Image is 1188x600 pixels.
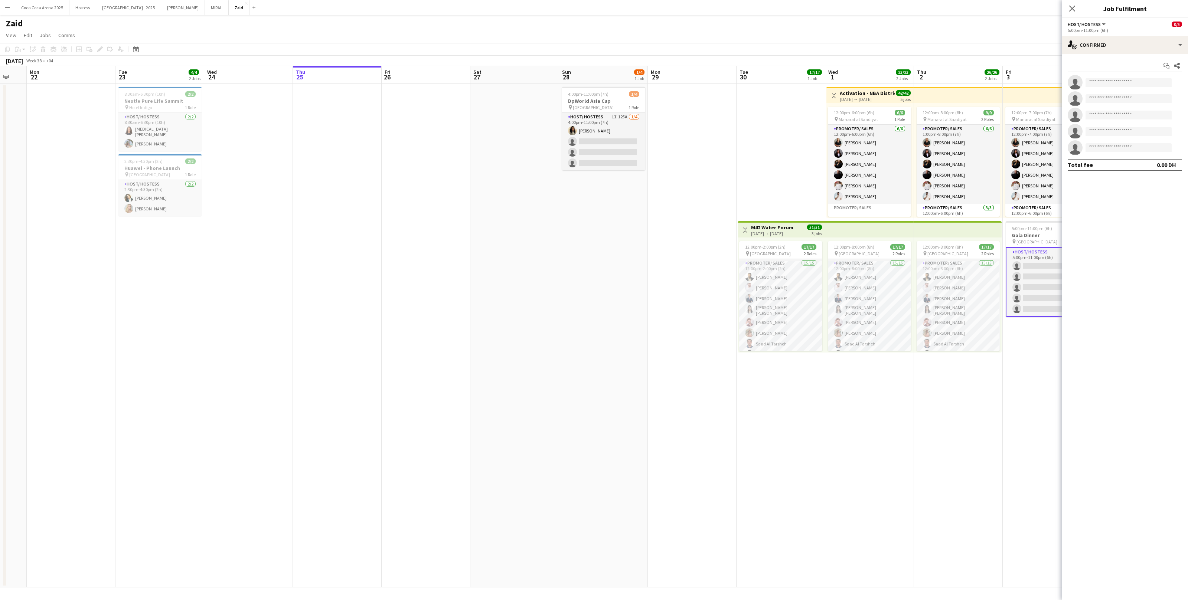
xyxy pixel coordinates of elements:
span: Wed [828,69,838,75]
span: 2 Roles [981,117,994,122]
div: [DATE] → [DATE] [840,96,895,102]
button: [GEOGRAPHIC_DATA] - 2025 [96,0,161,15]
app-card-role: Promoter/ Sales15/1512:00pm-2:00pm (2h)[PERSON_NAME][PERSON_NAME][PERSON_NAME][PERSON_NAME] [PERS... [739,259,822,439]
h1: Zaid [6,18,23,29]
div: 3 jobs [812,230,822,236]
h3: M42 Water Forum [751,224,793,231]
span: Fri [1006,69,1012,75]
div: 2 Jobs [189,76,200,81]
span: Sun [562,69,571,75]
span: 9/9 [983,110,994,115]
span: 4:00pm-11:00pm (7h) [568,91,608,97]
span: 12:00pm-2:00pm (2h) [745,244,786,250]
span: 24 [206,73,217,81]
span: Fri [385,69,391,75]
div: +04 [46,58,53,63]
span: Comms [58,32,75,39]
span: 51/51 [807,224,822,230]
span: 26 [384,73,391,81]
span: 1/4 [634,69,644,75]
span: 22 [29,73,39,81]
h3: Activation - NBA District [840,90,895,96]
span: Jobs [40,32,51,39]
span: 12:00pm-8:00pm (8h) [923,244,963,250]
app-job-card: 5:00pm-11:00pm (6h)0/5Gala Dinner [GEOGRAPHIC_DATA]1 RoleHost/ Hostess1A0/55:00pm-11:00pm (6h) [1006,221,1089,317]
app-job-card: 12:00pm-8:00pm (8h)9/9 Manarat al Saadiyat2 RolesPromoter/ Sales6/61:00pm-8:00pm (7h)[PERSON_NAME... [917,107,1000,217]
span: 0/5 [1172,22,1182,27]
span: 12:00pm-7:00pm (7h) [1011,110,1052,115]
span: 5:00pm-11:00pm (6h) [1012,226,1052,231]
h3: DpWorld Asia Cup [562,98,645,104]
span: [GEOGRAPHIC_DATA] [927,251,968,256]
app-card-role: Host/ Hostess1I125A1/44:00pm-11:00pm (7h)[PERSON_NAME] [562,113,645,170]
span: Manarat al Saadiyat [927,117,967,122]
div: 12:00pm-6:00pm (6h)6/6 Manarat al Saadiyat1 RolePromoter/ Sales6/612:00pm-6:00pm (6h)[PERSON_NAME... [828,107,911,217]
app-job-card: 8:30am-6:30pm (10h)2/2Nestle Pure Life Summit Hotel Indigo1 RoleHost/ Hostess2/28:30am-6:30pm (10... [118,87,202,151]
span: 1 [827,73,838,81]
div: 5 jobs [900,96,911,102]
span: Tue [740,69,748,75]
span: 30 [738,73,748,81]
span: Wed [207,69,217,75]
app-card-role: Host/ Hostess1A0/55:00pm-11:00pm (6h) [1006,247,1089,317]
span: [GEOGRAPHIC_DATA] [129,172,170,177]
app-card-role: Promoter/ Sales6/61:00pm-8:00pm (7h)[PERSON_NAME][PERSON_NAME][PERSON_NAME][PERSON_NAME][PERSON_N... [917,125,1000,204]
span: 12:00pm-8:00pm (8h) [834,244,874,250]
button: Host/ Hostess [1068,22,1107,27]
app-job-card: 4:00pm-11:00pm (7h)1/4DpWorld Asia Cup [GEOGRAPHIC_DATA]1 RoleHost/ Hostess1I125A1/44:00pm-11:00p... [562,87,645,170]
span: 2/2 [185,91,196,97]
button: Coca Coca Arena 2025 [15,0,69,15]
app-job-card: 12:00pm-8:00pm (8h)17/17 [GEOGRAPHIC_DATA]2 RolesPromoter/ Sales15/1512:00pm-8:00pm (8h)[PERSON_N... [917,241,1000,351]
span: 12:00pm-8:00pm (8h) [923,110,963,115]
app-card-role: Promoter/ Sales15/1512:00pm-8:00pm (8h)[PERSON_NAME][PERSON_NAME][PERSON_NAME][PERSON_NAME] [PERS... [917,259,1000,439]
button: MIRAL [205,0,229,15]
span: Edit [24,32,32,39]
span: 26/26 [985,69,999,75]
span: 27 [472,73,482,81]
span: Mon [651,69,660,75]
div: [DATE] [6,57,23,65]
span: 8:30am-6:30pm (10h) [124,91,165,97]
span: 25 [295,73,305,81]
span: 17/17 [807,69,822,75]
app-job-card: 12:00pm-7:00pm (7h)9/9 Manarat al Saadiyat2 RolesPromoter/ Sales6/612:00pm-7:00pm (7h)[PERSON_NAM... [1005,107,1089,217]
div: 2 Jobs [896,76,910,81]
app-card-role: Host/ Hostess2/28:30am-6:30pm (10h)[MEDICAL_DATA][PERSON_NAME][PERSON_NAME] [118,113,202,151]
span: 28 [561,73,571,81]
div: 12:00pm-8:00pm (8h)17/17 [GEOGRAPHIC_DATA]2 RolesPromoter/ Sales15/1512:00pm-8:00pm (8h)[PERSON_N... [828,241,911,351]
h3: Gala Dinner [1006,232,1089,239]
span: 1/4 [629,91,639,97]
a: View [3,30,19,40]
app-card-role-placeholder: Promoter/ Sales [828,204,911,250]
span: View [6,32,16,39]
app-card-role: Host/ Hostess2/22:30pm-4:30pm (2h)[PERSON_NAME][PERSON_NAME] [118,180,202,216]
a: Edit [21,30,35,40]
div: Confirmed [1062,36,1188,54]
span: Thu [296,69,305,75]
span: Thu [917,69,926,75]
span: 2 [916,73,926,81]
span: 29 [650,73,660,81]
h3: Huawei - Phone Launch [118,165,202,171]
span: 2:30pm-4:30pm (2h) [124,158,163,164]
span: Tue [118,69,127,75]
span: 1 Role [629,105,639,110]
div: Total fee [1068,161,1093,168]
app-job-card: 12:00pm-2:00pm (2h)17/17 [GEOGRAPHIC_DATA]2 RolesPromoter/ Sales15/1512:00pm-2:00pm (2h)[PERSON_N... [739,241,822,351]
app-job-card: 2:30pm-4:30pm (2h)2/2Huawei - Phone Launch [GEOGRAPHIC_DATA]1 RoleHost/ Hostess2/22:30pm-4:30pm (... [118,154,202,216]
span: 2 Roles [892,251,905,256]
div: 2 Jobs [985,76,999,81]
span: 1 Role [185,172,196,177]
div: 5:00pm-11:00pm (6h) [1068,27,1182,33]
a: Jobs [37,30,54,40]
span: 2 Roles [981,251,994,256]
span: 4/4 [189,69,199,75]
div: 0.00 DH [1157,161,1176,168]
span: 17/17 [979,244,994,250]
span: 6/6 [895,110,905,115]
